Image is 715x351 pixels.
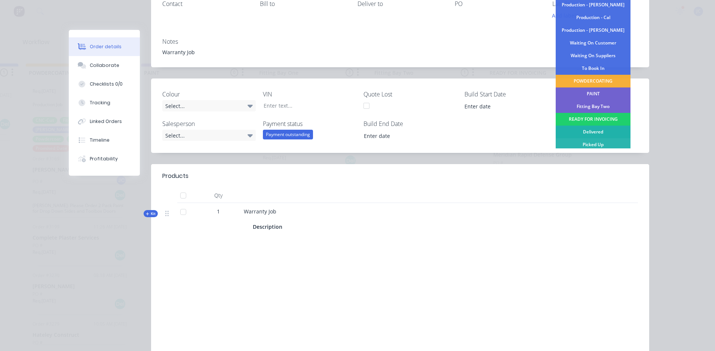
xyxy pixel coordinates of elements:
[217,207,220,215] span: 1
[459,101,552,112] input: Enter date
[196,188,241,203] div: Qty
[263,90,356,99] label: VIN
[162,100,256,111] div: Select...
[263,130,313,139] div: Payment outstanding
[556,24,630,37] div: Production - [PERSON_NAME]
[162,90,256,99] label: Colour
[69,56,140,75] button: Collaborate
[556,37,630,49] div: Waiting On Customer
[162,172,188,181] div: Products
[69,37,140,56] button: Order details
[90,43,122,50] div: Order details
[556,11,630,24] div: Production - Cal
[556,62,630,75] div: To Book In
[556,113,630,126] div: READY FOR INVOICING
[556,126,630,138] div: Delivered
[363,119,457,128] label: Build End Date
[556,49,630,62] div: Waiting On Suppliers
[548,10,583,21] button: Add labels
[244,208,276,215] span: Warranty Job
[357,0,443,7] div: Deliver to
[90,62,119,69] div: Collaborate
[69,150,140,168] button: Profitability
[464,90,558,99] label: Build Start Date
[69,93,140,112] button: Tracking
[556,138,630,151] div: Picked Up
[90,137,110,144] div: Timeline
[556,100,630,113] div: Fitting Bay Two
[90,156,118,162] div: Profitability
[455,0,540,7] div: PO
[556,87,630,100] div: PAINT
[162,119,256,128] label: Salesperson
[363,90,457,99] label: Quote Lost
[69,75,140,93] button: Checklists 0/0
[162,48,638,56] div: Warranty Job
[162,0,248,7] div: Contact
[162,130,256,141] div: Select...
[556,75,630,87] div: POWDERCOATING
[90,81,123,87] div: Checklists 0/0
[263,119,356,128] label: Payment status
[69,112,140,131] button: Linked Orders
[90,118,122,125] div: Linked Orders
[552,0,638,7] div: Labels
[253,221,285,232] div: Description
[90,99,110,106] div: Tracking
[359,130,452,141] input: Enter date
[69,131,140,150] button: Timeline
[162,38,638,45] div: Notes
[144,210,158,217] div: Kit
[260,0,346,7] div: Bill to
[146,211,156,216] span: Kit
